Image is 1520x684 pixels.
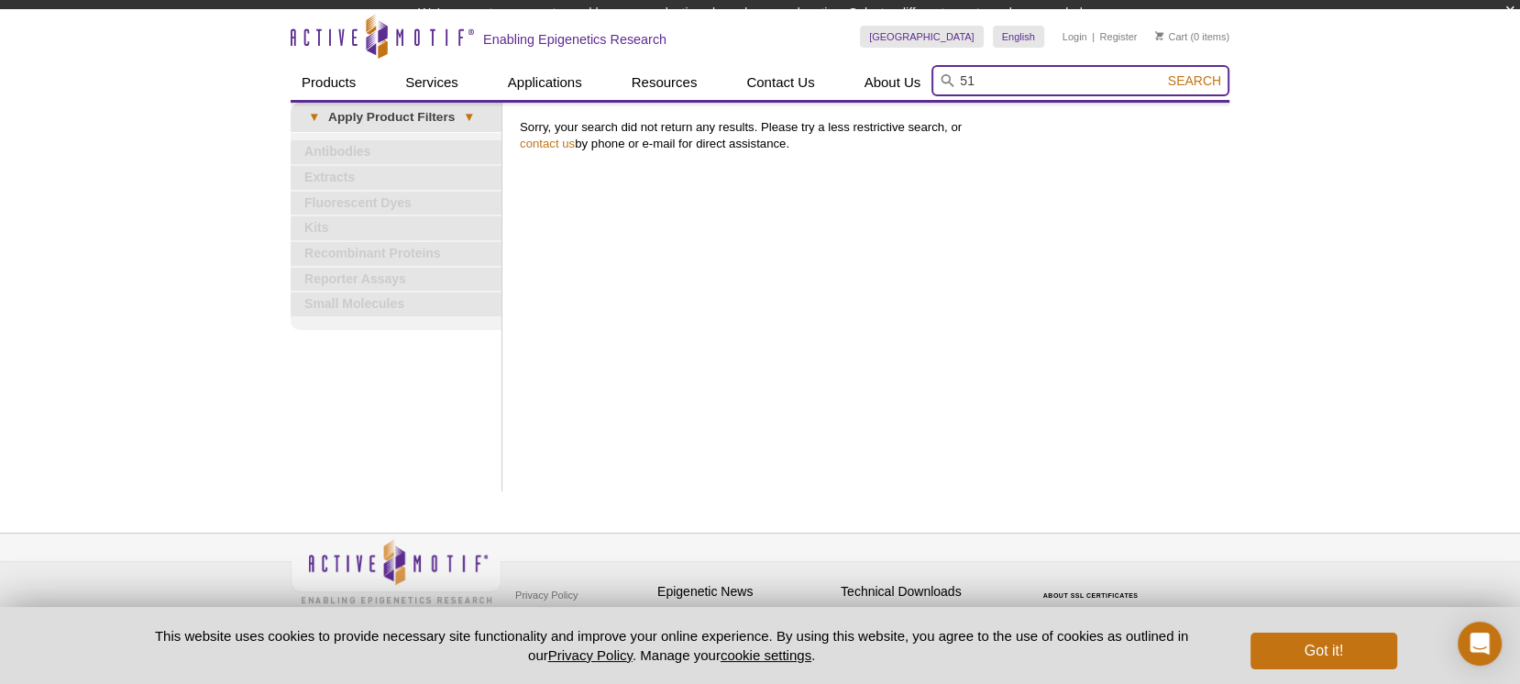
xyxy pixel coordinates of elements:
a: Login [1063,30,1087,43]
img: Active Motif, [291,534,501,608]
button: Search [1162,72,1227,89]
a: Fluorescent Dyes [291,192,501,215]
h4: Epigenetic News [657,584,832,600]
button: Got it! [1250,633,1397,669]
button: cookie settings [721,647,811,663]
span: ▾ [300,109,328,126]
span: ▾ [455,109,483,126]
a: Services [394,65,469,100]
a: Privacy Policy [548,647,633,663]
a: Kits [291,216,501,240]
span: Search [1168,73,1221,88]
a: contact us [520,137,575,150]
a: Register [1099,30,1137,43]
a: Applications [497,65,593,100]
a: ABOUT SSL CERTIFICATES [1043,592,1139,599]
a: Small Molecules [291,292,501,316]
a: Reporter Assays [291,268,501,292]
h4: Technical Downloads [841,584,1015,600]
a: ▾Apply Product Filters▾ [291,103,501,132]
a: English [993,26,1044,48]
li: | [1092,26,1095,48]
table: Click to Verify - This site chose Symantec SSL for secure e-commerce and confidential communicati... [1024,566,1162,606]
li: (0 items) [1155,26,1229,48]
div: Open Intercom Messenger [1458,622,1502,666]
a: Cart [1155,30,1187,43]
a: About Us [854,65,932,100]
h2: Enabling Epigenetics Research [483,31,666,48]
a: Recombinant Proteins [291,242,501,266]
p: Sorry, your search did not return any results. Please try a less restrictive search, or by phone ... [520,119,1220,152]
input: Keyword, Cat. No. [931,65,1229,96]
p: This website uses cookies to provide necessary site functionality and improve your online experie... [123,626,1220,665]
a: Contact Us [735,65,825,100]
a: Products [291,65,367,100]
a: Extracts [291,166,501,190]
a: Resources [621,65,709,100]
a: Privacy Policy [511,581,582,609]
a: Antibodies [291,140,501,164]
img: Your Cart [1155,31,1163,40]
a: [GEOGRAPHIC_DATA] [860,26,984,48]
